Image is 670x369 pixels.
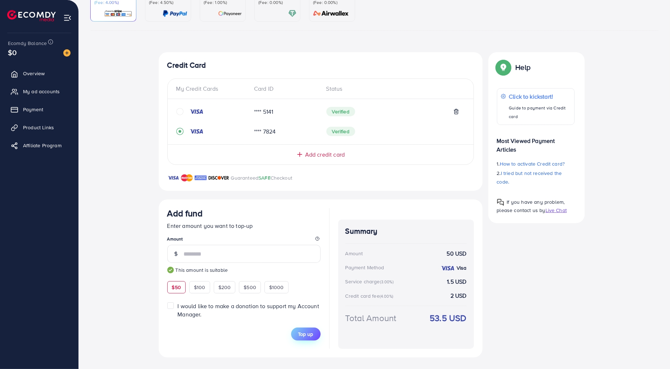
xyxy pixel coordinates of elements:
[8,40,47,47] span: Ecomdy Balance
[345,312,397,324] div: Total Amount
[345,250,363,257] div: Amount
[497,61,510,74] img: Popup guide
[545,207,567,214] span: Live Chat
[380,279,394,285] small: (3.00%)
[440,265,455,271] img: credit
[509,92,570,101] p: Click to kickstart!
[345,264,384,271] div: Payment Method
[500,160,565,167] span: How to activate Credit card?
[167,174,179,182] img: brand
[163,9,187,18] img: card
[176,108,184,115] svg: circle
[189,109,204,114] img: credit
[298,330,313,338] span: Top up
[430,312,466,324] strong: 53.5 USD
[326,107,355,116] span: Verified
[497,199,504,206] img: Popup guide
[258,174,271,181] span: SAFE
[167,61,474,70] h4: Credit Card
[189,129,204,134] img: credit
[172,284,181,291] span: $50
[177,302,319,318] span: I would like to make a donation to support my Account Manager.
[181,174,193,182] img: brand
[380,293,393,299] small: (4.00%)
[457,264,467,271] strong: Visa
[269,284,284,291] span: $1000
[497,169,575,186] p: 2.
[8,47,17,58] span: $0
[231,174,293,182] p: Guaranteed Checkout
[326,127,355,136] span: Verified
[176,128,184,135] svg: record circle
[345,227,467,236] h4: Summary
[639,337,665,364] iframe: Chat
[167,236,321,245] legend: Amount
[167,266,321,274] small: This amount is suitable
[345,292,396,300] div: Credit card fee
[176,85,249,93] div: My Credit Cards
[104,9,132,18] img: card
[218,284,231,291] span: $200
[5,66,73,81] a: Overview
[167,267,174,273] img: guide
[248,85,321,93] div: Card ID
[23,70,45,77] span: Overview
[497,198,565,214] span: If you have any problem, please contact us by
[5,138,73,153] a: Affiliate Program
[194,284,205,291] span: $100
[497,159,575,168] p: 1.
[23,124,54,131] span: Product Links
[497,131,575,154] p: Most Viewed Payment Articles
[447,278,466,286] strong: 1.5 USD
[23,88,60,95] span: My ad accounts
[195,174,207,182] img: brand
[167,208,203,219] h3: Add fund
[218,9,242,18] img: card
[305,150,345,159] span: Add credit card
[345,278,396,285] div: Service charge
[516,63,531,72] p: Help
[321,85,465,93] div: Status
[447,249,467,258] strong: 50 USD
[23,142,62,149] span: Affiliate Program
[509,104,570,121] p: Guide to payment via Credit card
[7,10,56,21] img: logo
[5,102,73,117] a: Payment
[311,9,351,18] img: card
[208,174,229,182] img: brand
[291,328,321,341] button: Top up
[451,292,467,300] strong: 2 USD
[288,9,296,18] img: card
[5,84,73,99] a: My ad accounts
[5,120,73,135] a: Product Links
[23,106,43,113] span: Payment
[167,221,321,230] p: Enter amount you want to top-up
[63,49,71,57] img: image
[244,284,256,291] span: $500
[63,14,72,22] img: menu
[497,170,562,185] span: I tried but not received the code.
